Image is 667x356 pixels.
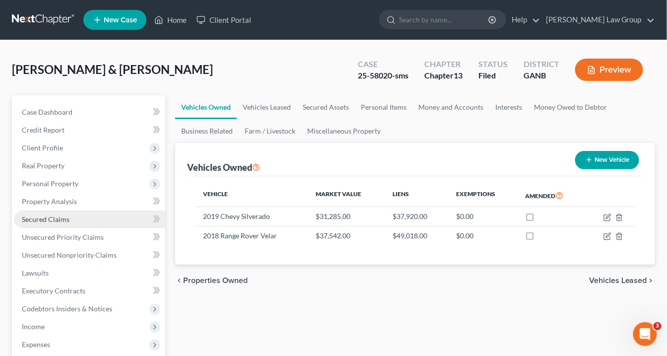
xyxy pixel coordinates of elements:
[14,211,165,228] a: Secured Claims
[308,184,385,207] th: Market Value
[454,71,463,80] span: 13
[22,108,72,116] span: Case Dashboard
[22,179,78,188] span: Personal Property
[175,277,183,285] i: chevron_left
[22,215,69,223] span: Secured Claims
[239,119,301,143] a: Farm / Livestock
[14,103,165,121] a: Case Dashboard
[22,286,85,295] span: Executory Contracts
[424,70,463,81] div: Chapter
[22,161,65,170] span: Real Property
[183,277,248,285] span: Properties Owned
[647,277,655,285] i: chevron_right
[22,126,65,134] span: Credit Report
[385,207,449,226] td: $37,920.00
[589,277,647,285] span: Vehicles Leased
[358,59,408,70] div: Case
[301,119,387,143] a: Miscellaneous Property
[449,184,518,207] th: Exemptions
[524,59,559,70] div: District
[14,121,165,139] a: Credit Report
[192,11,256,29] a: Client Portal
[478,70,508,81] div: Filed
[149,11,192,29] a: Home
[478,59,508,70] div: Status
[195,184,308,207] th: Vehicle
[22,143,63,152] span: Client Profile
[412,95,489,119] a: Money and Accounts
[22,322,45,331] span: Income
[104,16,137,24] span: New Case
[175,119,239,143] a: Business Related
[237,95,297,119] a: Vehicles Leased
[589,277,655,285] button: Vehicles Leased chevron_right
[175,95,237,119] a: Vehicles Owned
[187,161,260,173] div: Vehicles Owned
[385,226,449,245] td: $49,018.00
[489,95,528,119] a: Interests
[175,277,248,285] button: chevron_left Properties Owned
[195,207,308,226] td: 2019 Chevy Silverado
[14,264,165,282] a: Lawsuits
[22,304,112,313] span: Codebtors Insiders & Notices
[654,322,662,330] span: 3
[14,228,165,246] a: Unsecured Priority Claims
[22,233,104,241] span: Unsecured Priority Claims
[575,151,639,169] button: New Vehicle
[308,226,385,245] td: $37,542.00
[308,207,385,226] td: $31,285.00
[449,207,518,226] td: $0.00
[524,70,559,81] div: GANB
[355,95,412,119] a: Personal Items
[424,59,463,70] div: Chapter
[449,226,518,245] td: $0.00
[195,226,308,245] td: 2018 Range Rover Velar
[297,95,355,119] a: Secured Assets
[385,184,449,207] th: Liens
[575,59,643,81] button: Preview
[22,340,50,349] span: Expenses
[507,11,540,29] a: Help
[633,322,657,346] iframe: Intercom live chat
[22,269,49,277] span: Lawsuits
[541,11,655,29] a: [PERSON_NAME] Law Group
[528,95,613,119] a: Money Owed to Debtor
[14,193,165,211] a: Property Analysis
[518,184,586,207] th: Amended
[14,246,165,264] a: Unsecured Nonpriority Claims
[22,251,117,259] span: Unsecured Nonpriority Claims
[358,70,408,81] div: 25-58020-sms
[12,62,213,76] span: [PERSON_NAME] & [PERSON_NAME]
[399,10,490,29] input: Search by name...
[22,197,77,206] span: Property Analysis
[14,282,165,300] a: Executory Contracts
